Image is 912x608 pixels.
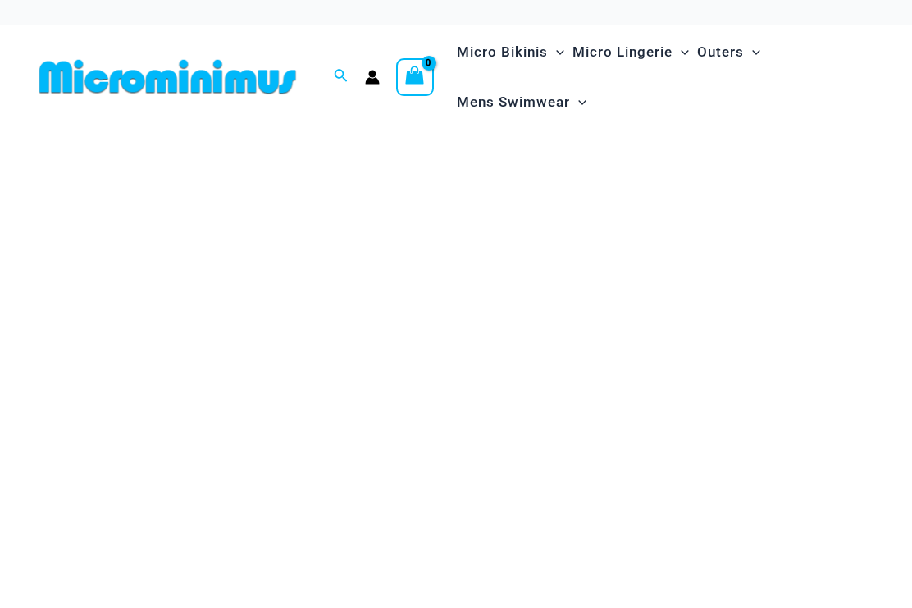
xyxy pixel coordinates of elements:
img: MM SHOP LOGO FLAT [33,58,303,95]
span: Micro Bikinis [457,31,548,73]
a: OutersMenu ToggleMenu Toggle [693,27,764,77]
span: Mens Swimwear [457,81,570,123]
a: Account icon link [365,70,380,85]
a: Mens SwimwearMenu ToggleMenu Toggle [453,77,591,127]
span: Menu Toggle [673,31,689,73]
span: Menu Toggle [744,31,760,73]
span: Micro Lingerie [572,31,673,73]
a: Micro BikinisMenu ToggleMenu Toggle [453,27,568,77]
a: View Shopping Cart, empty [396,58,434,96]
span: Menu Toggle [548,31,564,73]
nav: Site Navigation [450,25,879,130]
span: Outers [697,31,744,73]
a: Search icon link [334,66,349,87]
span: Menu Toggle [570,81,586,123]
a: Micro LingerieMenu ToggleMenu Toggle [568,27,693,77]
